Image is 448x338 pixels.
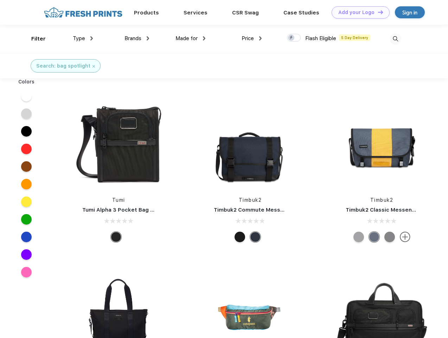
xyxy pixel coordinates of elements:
span: 5 Day Delivery [339,35,370,41]
img: func=resize&h=266 [72,96,165,189]
div: Search: bag spotlight [36,62,90,70]
div: Eco Lightbeam [369,232,379,242]
span: Brands [124,35,141,42]
img: filter_cancel.svg [92,65,95,68]
a: Timbuk2 Commute Messenger Bag [214,207,308,213]
div: Add your Logo [338,10,375,15]
a: Tumi [112,197,125,203]
img: func=resize&h=266 [335,96,429,189]
div: Filter [31,35,46,43]
span: Price [242,35,254,42]
a: Timbuk2 [370,197,393,203]
div: Eco Black [235,232,245,242]
span: Made for [175,35,198,42]
div: Colors [13,78,40,86]
div: Sign in [402,8,417,17]
a: Sign in [395,6,425,18]
div: Eco Rind Pop [353,232,364,242]
a: Timbuk2 Classic Messenger Bag [346,207,433,213]
a: Timbuk2 [239,197,262,203]
img: func=resize&h=266 [203,96,297,189]
img: dropdown.png [203,36,205,40]
a: Tumi Alpha 3 Pocket Bag Small [82,207,165,213]
span: Type [73,35,85,42]
img: more.svg [400,232,410,242]
div: Eco Gunmetal [384,232,395,242]
span: Flash Eligible [305,35,336,42]
img: fo%20logo%202.webp [42,6,124,19]
a: Products [134,10,159,16]
img: dropdown.png [259,36,262,40]
div: Eco Nautical [250,232,261,242]
img: DT [378,10,383,14]
img: desktop_search.svg [390,33,401,45]
img: dropdown.png [90,36,93,40]
div: Black [111,232,121,242]
img: dropdown.png [147,36,149,40]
